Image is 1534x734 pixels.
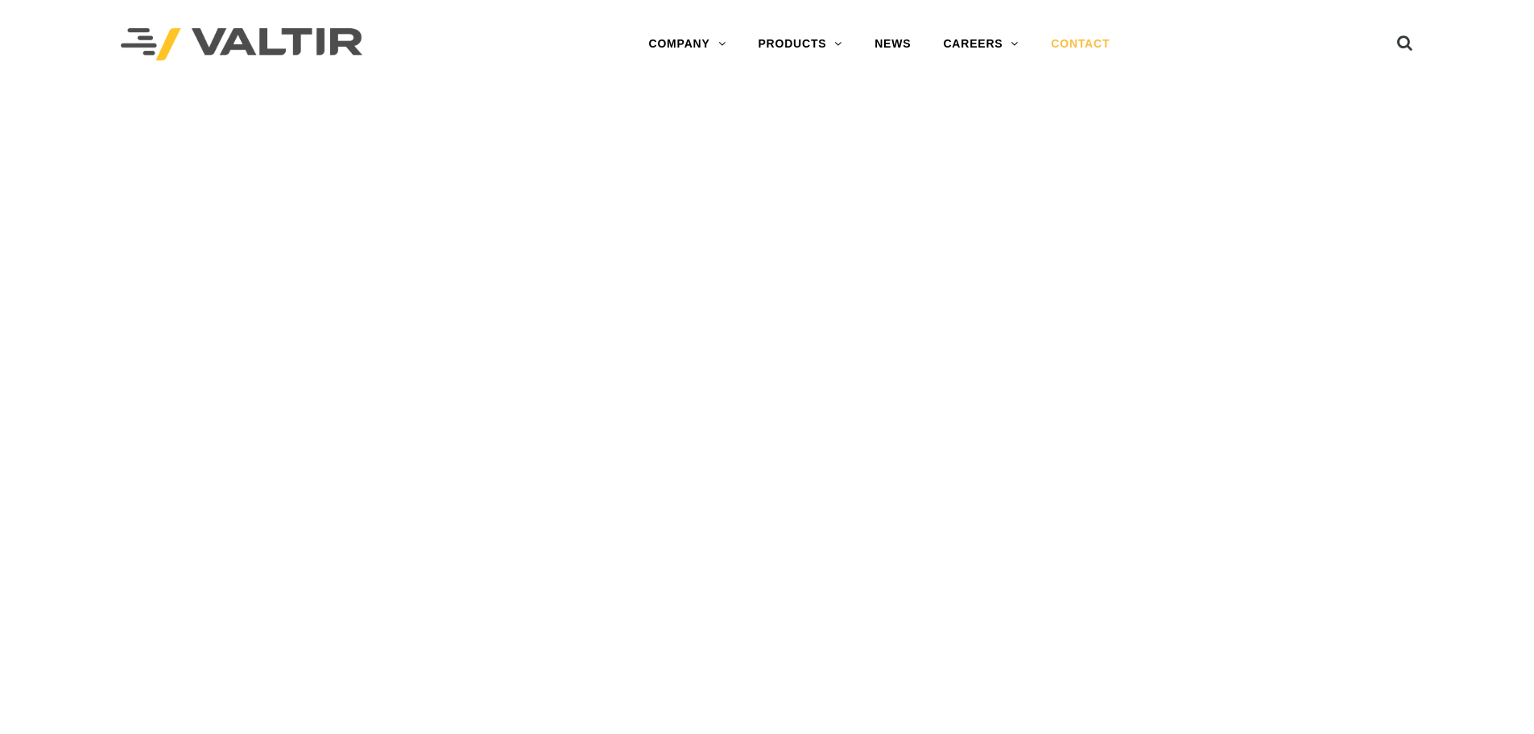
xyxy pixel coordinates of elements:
img: Valtir [121,28,362,61]
a: CONTACT [1035,28,1126,60]
a: COMPANY [632,28,742,60]
a: PRODUCTS [742,28,858,60]
a: CAREERS [927,28,1035,60]
a: NEWS [858,28,927,60]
